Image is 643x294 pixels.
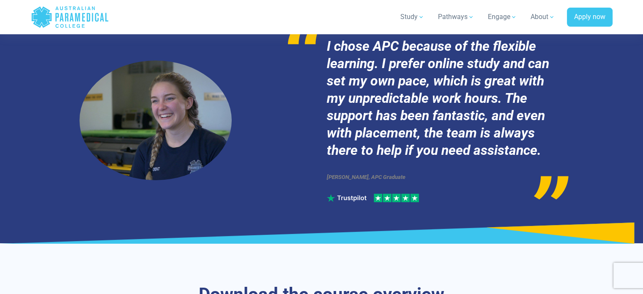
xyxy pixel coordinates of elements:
span: [PERSON_NAME], APC Graduate [327,174,405,180]
p: I chose APC because of the flexible learning. I prefer online study and can set my own pace, whic... [327,38,564,159]
img: trustpilot-review.svg [327,194,419,202]
a: Engage [483,5,522,29]
a: Apply now [567,8,613,27]
a: Pathways [433,5,479,29]
a: Australian Paramedical College [31,3,109,31]
a: About [525,5,560,29]
img: Smiling-student.jpg [79,60,232,180]
a: Study [395,5,430,29]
